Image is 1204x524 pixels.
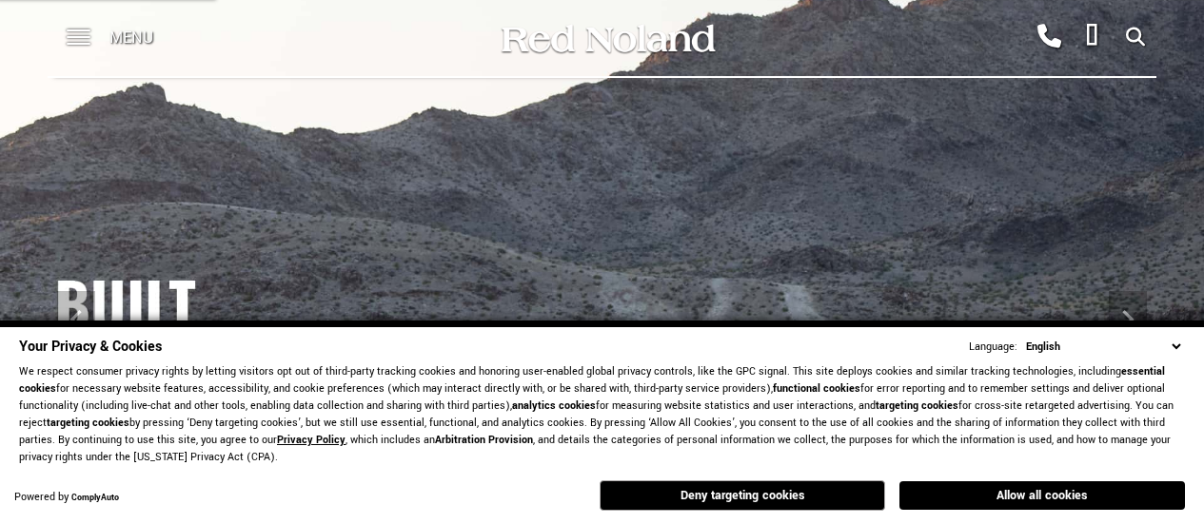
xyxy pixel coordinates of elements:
[498,22,717,55] img: Red Noland Auto Group
[57,291,95,348] div: Previous
[899,481,1185,510] button: Allow all cookies
[14,492,119,504] div: Powered by
[876,398,958,413] strong: targeting cookies
[277,433,345,447] a: Privacy Policy
[969,341,1017,353] div: Language:
[512,398,596,413] strong: analytics cookies
[435,433,533,447] strong: Arbitration Provision
[47,416,129,430] strong: targeting cookies
[1021,338,1185,356] select: Language Select
[71,492,119,504] a: ComplyAuto
[19,337,162,357] span: Your Privacy & Cookies
[19,363,1185,466] p: We respect consumer privacy rights by letting visitors opt out of third-party tracking cookies an...
[773,381,860,396] strong: functional cookies
[600,480,885,511] button: Deny targeting cookies
[1109,291,1147,348] div: Next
